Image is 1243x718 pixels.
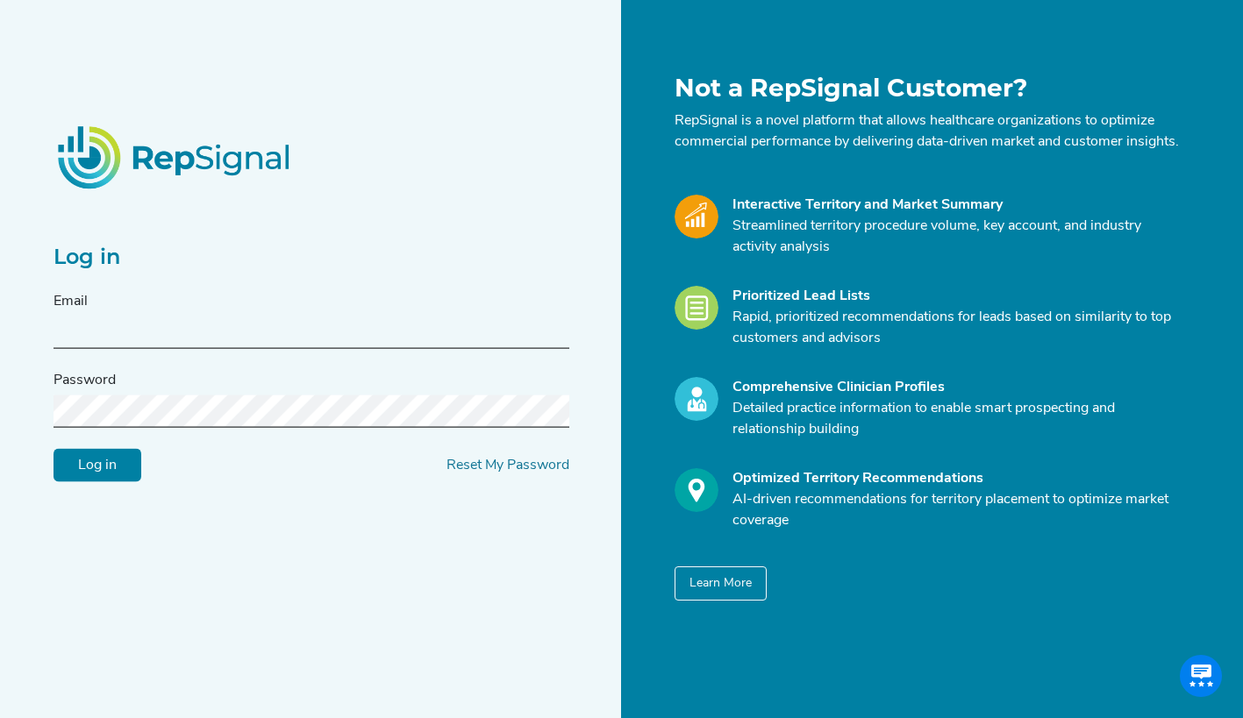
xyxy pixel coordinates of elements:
[732,398,1180,440] p: Detailed practice information to enable smart prospecting and relationship building
[675,110,1180,153] p: RepSignal is a novel platform that allows healthcare organizations to optimize commercial perform...
[446,459,569,473] a: Reset My Password
[732,377,1180,398] div: Comprehensive Clinician Profiles
[675,286,718,330] img: Leads_Icon.28e8c528.svg
[675,377,718,421] img: Profile_Icon.739e2aba.svg
[36,104,315,210] img: RepSignalLogo.20539ed3.png
[54,370,116,391] label: Password
[732,286,1180,307] div: Prioritized Lead Lists
[54,291,88,312] label: Email
[54,449,141,482] input: Log in
[732,489,1180,531] p: AI-driven recommendations for territory placement to optimize market coverage
[732,195,1180,216] div: Interactive Territory and Market Summary
[675,468,718,512] img: Optimize_Icon.261f85db.svg
[732,307,1180,349] p: Rapid, prioritized recommendations for leads based on similarity to top customers and advisors
[675,74,1180,103] h1: Not a RepSignal Customer?
[732,468,1180,489] div: Optimized Territory Recommendations
[675,195,718,238] img: Market_Icon.a700a4ad.svg
[732,216,1180,258] p: Streamlined territory procedure volume, key account, and industry activity analysis
[54,245,569,270] h2: Log in
[675,566,767,601] button: Learn More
